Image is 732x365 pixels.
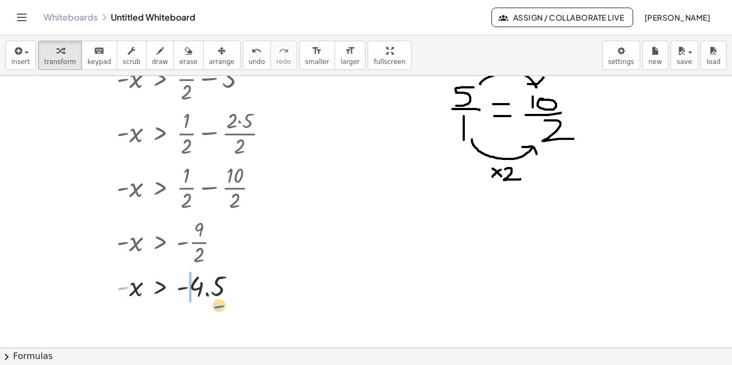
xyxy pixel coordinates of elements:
button: format_sizelarger [335,41,365,70]
button: format_sizesmaller [299,41,335,70]
span: insert [11,58,30,66]
button: keyboardkeypad [81,41,117,70]
span: load [706,58,721,66]
button: Assign / Collaborate Live [491,8,633,27]
button: arrange [203,41,241,70]
button: load [701,41,727,70]
span: settings [608,58,634,66]
span: scrub [123,58,141,66]
button: draw [146,41,174,70]
button: transform [38,41,82,70]
button: fullscreen [368,41,411,70]
button: insert [5,41,36,70]
span: new [648,58,662,66]
span: larger [340,58,359,66]
span: fullscreen [374,58,405,66]
span: smaller [305,58,329,66]
span: erase [179,58,197,66]
span: Assign / Collaborate Live [501,12,624,22]
span: undo [249,58,265,66]
button: undoundo [243,41,271,70]
span: transform [44,58,76,66]
button: settings [602,41,640,70]
span: draw [152,58,168,66]
button: Toggle navigation [13,9,30,26]
button: new [642,41,668,70]
a: Whiteboards [43,12,98,23]
i: format_size [345,44,355,57]
i: format_size [312,44,322,57]
i: keyboard [94,44,104,57]
span: keypad [87,58,111,66]
span: save [677,58,692,66]
button: save [671,41,698,70]
button: scrub [117,41,147,70]
i: redo [279,44,289,57]
span: redo [276,58,291,66]
i: undo [251,44,262,57]
span: [PERSON_NAME] [644,12,710,22]
button: erase [173,41,203,70]
span: arrange [209,58,235,66]
button: redoredo [270,41,297,70]
button: [PERSON_NAME] [635,8,719,27]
